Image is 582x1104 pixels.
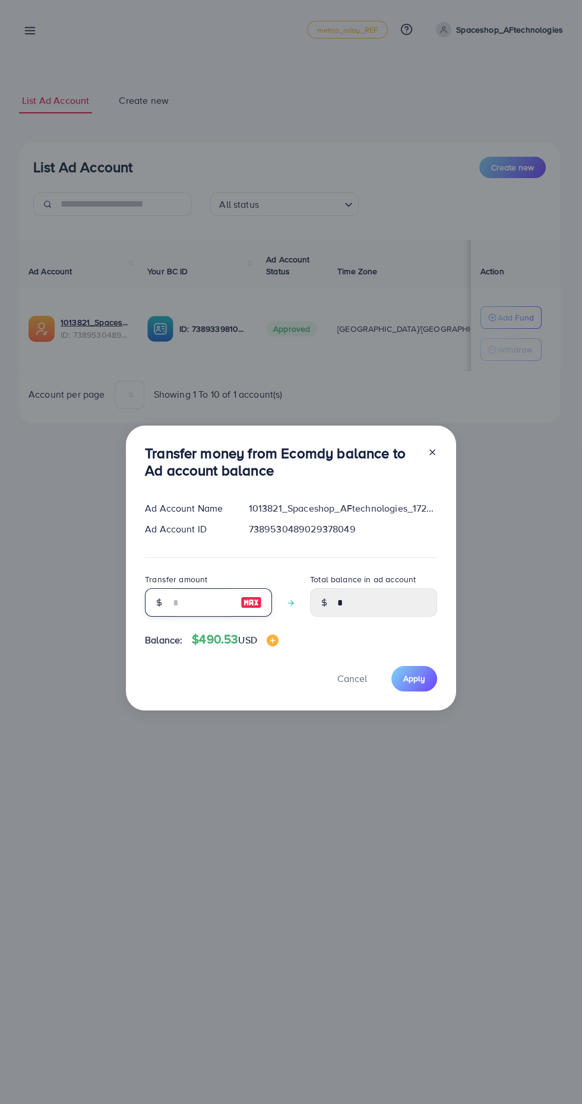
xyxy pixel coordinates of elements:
[145,445,418,479] h3: Transfer money from Ecomdy balance to Ad account balance
[238,633,257,646] span: USD
[135,522,239,536] div: Ad Account ID
[241,595,262,610] img: image
[145,633,182,647] span: Balance:
[391,666,437,691] button: Apply
[532,1051,573,1095] iframe: Chat
[403,672,425,684] span: Apply
[192,632,279,647] h4: $490.53
[267,635,279,646] img: image
[145,573,207,585] label: Transfer amount
[322,666,382,691] button: Cancel
[135,502,239,515] div: Ad Account Name
[239,522,447,536] div: 7389530489029378049
[239,502,447,515] div: 1013821_Spaceshop_AFtechnologies_1720509149843
[310,573,416,585] label: Total balance in ad account
[337,672,367,685] span: Cancel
